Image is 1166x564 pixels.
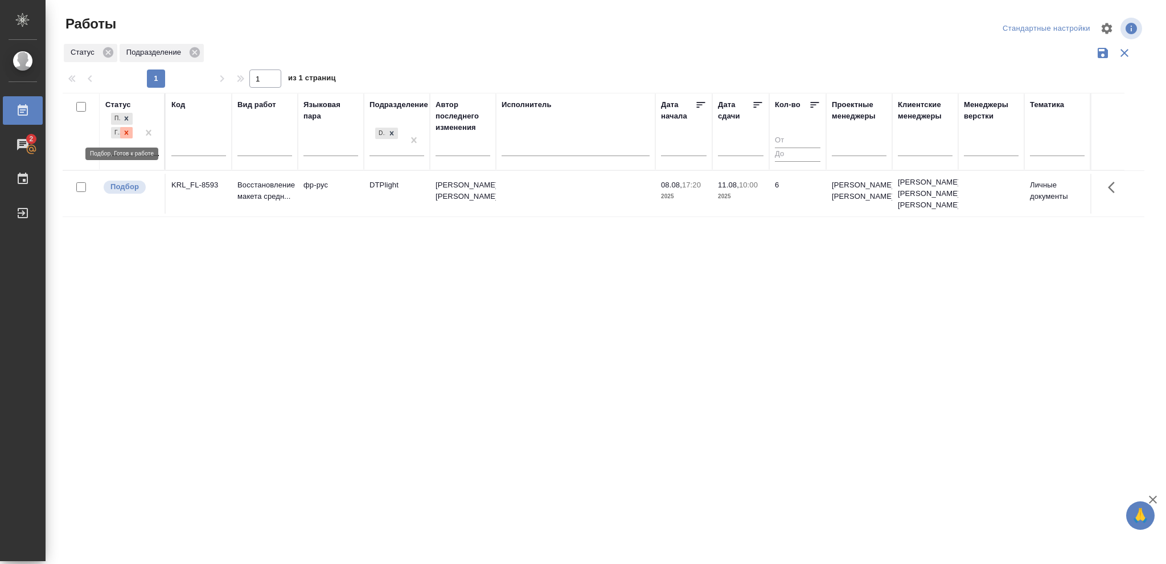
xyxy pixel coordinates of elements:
p: Восстановление макета средн... [237,179,292,202]
div: Подразделение [120,44,204,62]
p: Личные документы [1030,179,1085,202]
button: 🙏 [1126,501,1155,530]
div: Подбор [111,113,120,125]
button: Сбросить фильтры [1114,42,1135,64]
span: из 1 страниц [288,71,336,88]
input: До [775,148,820,162]
div: Готов к работе [111,127,120,139]
span: 2 [22,133,40,145]
p: Подбор [110,181,139,193]
td: [PERSON_NAME], [PERSON_NAME] [PERSON_NAME] [892,171,958,216]
p: 08.08, [661,181,682,189]
div: Клиентские менеджеры [898,99,952,122]
div: Дата сдачи [718,99,752,122]
p: Статус [71,47,98,58]
div: Тематика [1030,99,1064,111]
p: 2025 [661,191,707,202]
td: 6 [769,174,826,214]
div: Подразделение [369,99,428,111]
div: Статус [105,99,131,111]
div: Кол-во [775,99,800,111]
span: 🙏 [1131,504,1150,528]
div: Дата начала [661,99,695,122]
span: Посмотреть информацию [1120,18,1144,39]
div: DTPlight [374,126,399,141]
td: [PERSON_NAME] [PERSON_NAME] [430,174,496,214]
td: DTPlight [364,174,430,214]
div: DTPlight [375,128,385,140]
p: 10:00 [739,181,758,189]
div: Менеджеры верстки [964,99,1019,122]
span: Работы [63,15,116,33]
td: [PERSON_NAME] [PERSON_NAME] [826,174,892,214]
div: Статус [64,44,117,62]
div: Исполнитель [502,99,552,111]
div: Можно подбирать исполнителей [102,179,159,195]
p: Подразделение [126,47,185,58]
div: Проектные менеджеры [832,99,886,122]
div: Код [171,99,185,111]
p: 2025 [718,191,763,202]
p: 17:20 [682,181,701,189]
div: Вид работ [237,99,276,111]
button: Здесь прячутся важные кнопки [1101,174,1128,201]
div: Языковая пара [303,99,358,122]
div: split button [1000,20,1093,38]
p: 11.08, [718,181,739,189]
div: Автор последнего изменения [436,99,490,133]
td: фр-рус [298,174,364,214]
a: 2 [3,130,43,159]
button: Сохранить фильтры [1092,42,1114,64]
input: От [775,133,820,148]
div: KRL_FL-8593 [171,179,226,191]
span: Настроить таблицу [1093,15,1120,42]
